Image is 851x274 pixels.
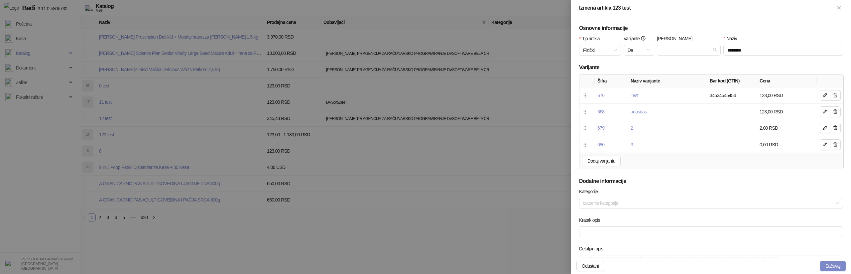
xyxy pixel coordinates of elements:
td: 2,00 RSD [757,120,817,136]
td: 123,00 RSD [757,87,817,104]
button: Искошено [719,257,730,268]
h5: Varijante [579,64,843,71]
th: Naziv varijante [628,74,707,87]
label: Robna marka [657,35,697,42]
label: Varijante [624,35,651,42]
span: Da [628,45,650,55]
label: Kratak opis [579,216,604,224]
a: adasdas [631,109,647,114]
a: 680 [597,142,604,147]
td: 0,00 RSD [757,136,817,153]
a: 676 [597,93,604,98]
label: Naziv [723,35,741,42]
label: Detaljan opis [579,245,608,252]
button: Подебљано [695,257,706,268]
button: Прецртано [731,257,742,268]
th: Šifra [595,74,628,87]
button: Формати [666,257,693,268]
h5: Osnovne informacije [579,24,843,32]
button: Dodaj varijantu [582,156,621,166]
button: Zatvori [835,4,843,12]
button: Индексирано [743,257,754,268]
td: 123,00 RSD [757,104,817,120]
div: Izmena artikla 123 test [579,4,835,12]
button: Величина [640,257,666,268]
button: Sačuvaj [820,261,846,271]
button: Подвучено [707,257,718,268]
a: 3 [631,142,633,147]
label: Kategorije [579,188,602,195]
a: Test [631,93,638,98]
label: Tip artikla [579,35,604,42]
button: Odustani [576,261,604,271]
span: Fizički [583,45,617,55]
td: 34534545454 [707,87,757,104]
button: Поврати [581,257,592,268]
a: 679 [597,125,604,131]
a: 668 [597,109,604,114]
input: Robna marka [661,45,711,55]
a: 2 [631,125,633,131]
th: Cena [757,74,817,87]
input: Naziv [723,45,843,56]
th: Bar kod (GTIN) [707,74,757,87]
input: Kratak opis [579,226,843,237]
button: Понови [593,257,604,268]
h5: Dodatne informacije [579,177,843,185]
button: Фонт [606,257,639,268]
button: Експонент [755,257,766,268]
button: Уклони формат [767,257,779,268]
